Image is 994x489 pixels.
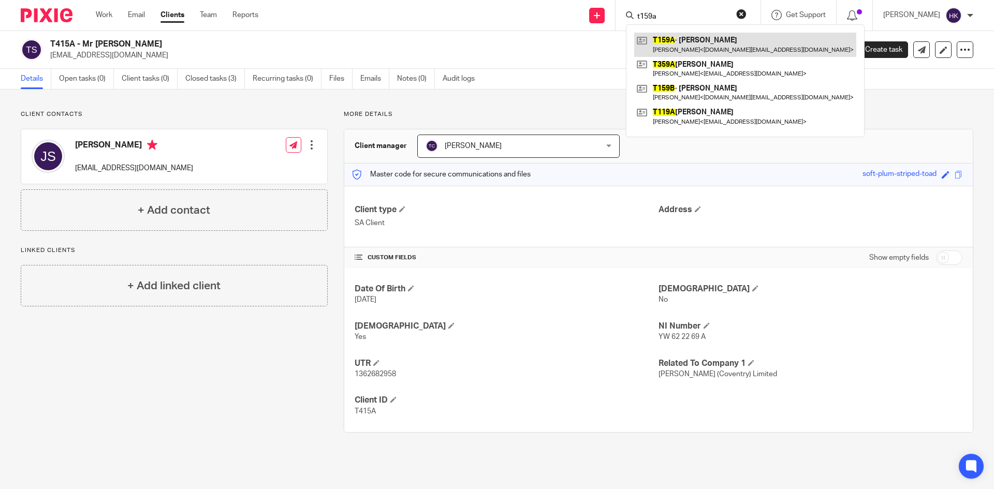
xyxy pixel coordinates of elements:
h2: T415A - Mr [PERSON_NAME] [50,39,676,50]
button: Clear [736,9,747,19]
p: [EMAIL_ADDRESS][DOMAIN_NAME] [75,163,193,173]
p: SA Client [355,218,659,228]
p: Master code for secure communications and files [352,169,531,180]
h4: UTR [355,358,659,369]
h4: [DEMOGRAPHIC_DATA] [355,321,659,332]
a: Create task [848,41,908,58]
p: Linked clients [21,246,328,255]
span: [PERSON_NAME] [445,142,502,150]
h4: Related To Company 1 [659,358,962,369]
h4: + Add linked client [127,278,221,294]
h4: Client ID [355,395,659,406]
span: Get Support [786,11,826,19]
span: [PERSON_NAME] (Coventry) Limited [659,371,777,378]
a: Client tasks (0) [122,69,178,89]
p: More details [344,110,973,118]
a: Recurring tasks (0) [253,69,321,89]
i: Primary [147,140,157,150]
a: Open tasks (0) [59,69,114,89]
label: Show empty fields [869,253,929,263]
span: YW 62 22 69 A [659,333,706,340]
span: T415A [355,408,376,415]
a: Closed tasks (3) [185,69,245,89]
img: svg%3E [32,140,65,173]
h4: + Add contact [138,202,210,218]
a: Details [21,69,51,89]
span: No [659,296,668,303]
h4: [DEMOGRAPHIC_DATA] [659,284,962,294]
a: Emails [360,69,389,89]
a: Work [96,10,112,20]
img: svg%3E [945,7,962,24]
img: svg%3E [426,140,438,152]
div: soft-plum-striped-toad [863,169,937,181]
a: Team [200,10,217,20]
h4: Client type [355,204,659,215]
p: [PERSON_NAME] [883,10,940,20]
input: Search [636,12,729,22]
a: Audit logs [443,69,483,89]
a: Notes (0) [397,69,435,89]
a: Files [329,69,353,89]
p: Client contacts [21,110,328,118]
h4: CUSTOM FIELDS [355,254,659,262]
span: [DATE] [355,296,376,303]
h4: Address [659,204,962,215]
h3: Client manager [355,141,407,151]
h4: [PERSON_NAME] [75,140,193,153]
p: [EMAIL_ADDRESS][DOMAIN_NAME] [50,50,832,61]
img: svg%3E [21,39,42,61]
a: Clients [160,10,184,20]
span: 1362682958 [355,371,396,378]
h4: Date Of Birth [355,284,659,294]
img: Pixie [21,8,72,22]
a: Email [128,10,145,20]
h4: NI Number [659,321,962,332]
span: Yes [355,333,366,340]
a: Reports [232,10,258,20]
